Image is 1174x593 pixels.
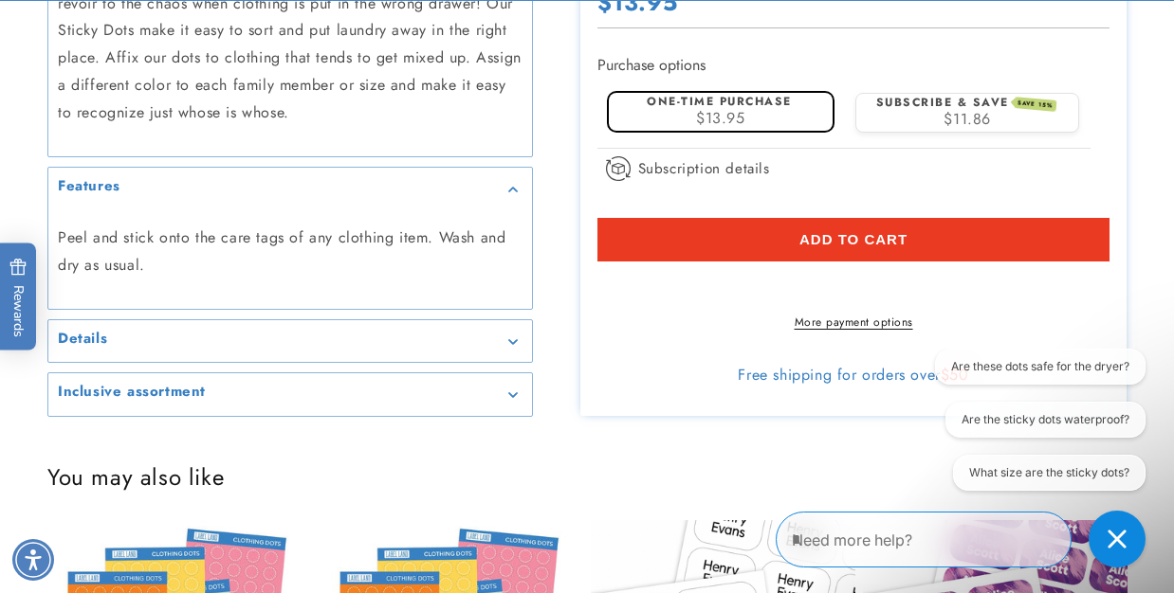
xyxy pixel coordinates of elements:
div: Free shipping for orders over [597,366,1110,385]
summary: Inclusive assortment [48,373,532,416]
span: Subscription details [638,157,770,180]
span: $11.86 [944,109,991,131]
a: More payment options [597,314,1110,331]
label: Purchase options [597,55,706,77]
summary: Features [48,168,532,210]
label: Subscribe & save [876,94,1056,111]
span: Add to cart [799,231,908,248]
span: SAVE 15% [1014,98,1056,113]
h2: Details [58,330,107,349]
div: Accessibility Menu [12,539,54,581]
span: Rewards [9,259,28,337]
h2: You may also like [47,462,1127,492]
iframe: Gorgias live chat conversation starters [909,349,1155,508]
h2: Inclusive assortment [58,383,206,402]
span: $13.95 [696,108,745,130]
iframe: Gorgias Floating Chat [776,504,1155,574]
p: Peel and stick onto the care tags of any clothing item. Wash and dry as usual. [58,225,523,279]
h2: Features [58,177,120,196]
button: Add to cart [597,218,1110,261]
label: One-time purchase [647,93,792,110]
summary: Details [48,320,532,363]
